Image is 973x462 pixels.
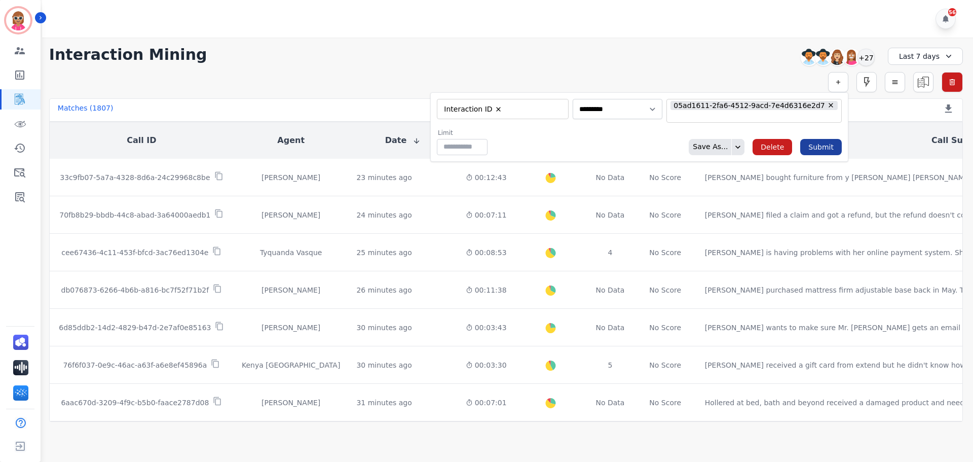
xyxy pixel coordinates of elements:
div: Matches ( 1807 ) [58,103,114,117]
div: [PERSON_NAME] [242,285,340,295]
div: No Score [649,172,681,183]
div: No Score [649,285,681,295]
label: Limit [438,129,488,137]
h1: Interaction Mining [49,46,207,64]
div: 30 minutes ago [356,360,411,370]
p: 6d85ddb2-14d2-4829-b47d-2e7af0e85163 [59,323,211,333]
div: No Score [649,210,681,220]
li: Interaction ID [441,104,506,114]
p: db076873-6266-4b6b-a816-bc7f52f71b2f [61,285,209,295]
div: 00:03:30 [466,360,507,370]
div: [PERSON_NAME] [242,323,340,333]
div: 00:07:01 [466,398,507,408]
div: 00:11:38 [466,285,507,295]
div: [PERSON_NAME] [242,398,340,408]
div: Kenya [GEOGRAPHIC_DATA] [242,360,340,370]
button: Submit [800,139,842,155]
div: No Data [594,398,626,408]
button: Date [385,134,421,147]
li: 05ad1611-2fa6-4512-9acd-7e4d6316e2d7 [670,101,838,111]
div: No Score [649,247,681,258]
button: Remove 05ad1611-2fa6-4512-9acd-7e4d6316e2d7 [827,101,835,109]
div: 25 minutes ago [356,247,411,258]
button: Agent [277,134,305,147]
div: 23 minutes ago [356,172,411,183]
button: Delete [753,139,792,155]
ul: selected options [439,103,562,115]
button: Call ID [127,134,156,147]
p: 76f6f037-0e9c-46ac-a63f-a6e8ef45896a [63,360,207,370]
div: 00:07:11 [466,210,507,220]
div: 5 [594,360,626,370]
div: 24 minutes ago [356,210,411,220]
div: No Score [649,360,681,370]
div: No Score [649,398,681,408]
div: 30 minutes ago [356,323,411,333]
div: 00:03:43 [466,323,507,333]
div: 31 minutes ago [356,398,411,408]
div: No Data [594,210,626,220]
div: 00:08:53 [466,247,507,258]
div: No Data [594,285,626,295]
ul: selected options [669,99,839,122]
p: 70fb8b29-bbdb-44c8-abad-3a64000aedb1 [59,210,210,220]
div: 4 [594,247,626,258]
img: Bordered avatar [6,8,30,32]
div: 26 minutes ago [356,285,411,295]
div: [PERSON_NAME] [242,210,340,220]
p: cee67436-4c11-453f-bfcd-3ac76ed1304e [61,247,208,258]
div: Last 7 days [888,48,963,65]
p: 6aac670d-3209-4f9c-b5b0-faace2787d08 [61,398,209,408]
div: No Data [594,323,626,333]
div: 56 [948,8,956,16]
div: [PERSON_NAME] [242,172,340,183]
div: No Data [594,172,626,183]
div: No Score [649,323,681,333]
p: 33c9fb07-5a7a-4328-8d6a-24c29968c8be [60,172,210,183]
button: Remove Interaction ID [495,105,502,113]
div: +27 [857,49,875,66]
div: 00:12:43 [466,172,507,183]
div: Tyquanda Vasque [242,247,340,258]
div: Save As... [689,139,728,155]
